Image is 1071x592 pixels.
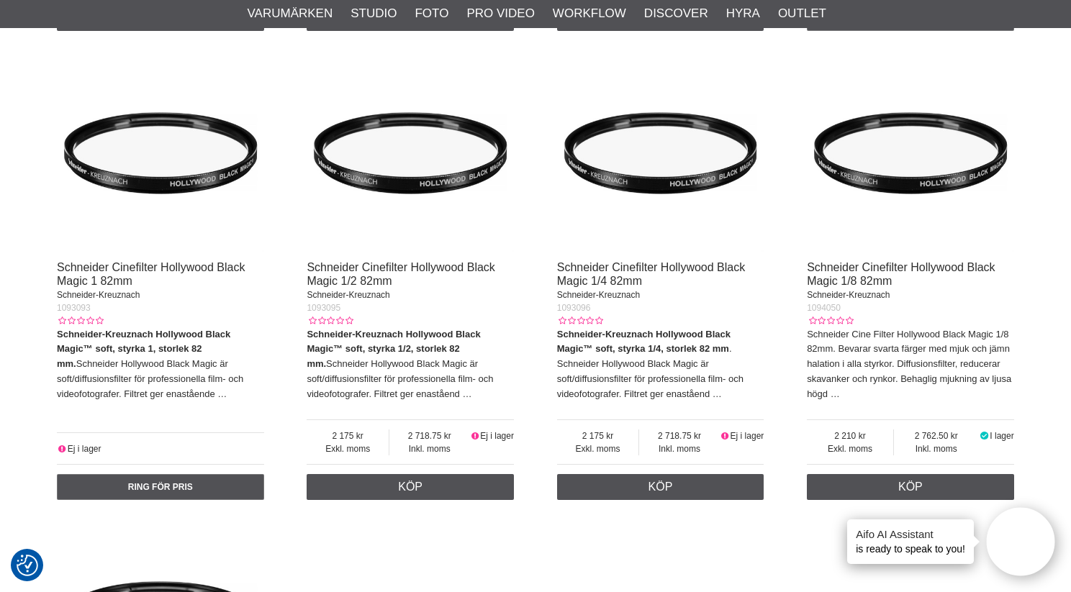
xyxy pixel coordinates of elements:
p: Schneider Hollywood Black Magic är soft/diffusionsfilter för professionella film- och videofotogr... [57,327,264,402]
span: 1093096 [557,303,591,313]
i: Ej i lager [57,444,68,454]
strong: Schneider-Kreuznach Hollywood Black Magic™ soft, styrka 1/2, storlek 82 mm. [307,329,480,370]
span: 2 210 [807,429,893,442]
span: Exkl. moms [807,442,893,455]
div: Kundbetyg: 0 [307,314,353,327]
span: Schneider-Kreuznach [57,290,140,300]
a: … [713,388,722,399]
img: Schneider Cinefilter Hollywood Black Magic 1/4 82mm [557,45,764,252]
span: 2 175 [557,429,639,442]
a: Varumärken [248,4,333,23]
i: I lager [979,431,990,441]
a: Köp [807,474,1014,500]
a: Studio [351,4,397,23]
span: 2 175 [307,429,389,442]
a: Hyra [726,4,760,23]
span: 1094050 [807,303,841,313]
span: Inkl. moms [639,442,720,455]
i: Ej i lager [720,431,731,441]
a: … [831,388,840,399]
span: 2 762.50 [894,429,979,442]
img: Schneider Cinefilter Hollywood Black Magic 1/8 82mm [807,45,1014,252]
a: Outlet [778,4,826,23]
p: Schneider Hollywood Black Magic är soft/diffusionsfilter för professionella film- och videofotogr... [307,327,514,402]
a: Schneider Cinefilter Hollywood Black Magic 1/2 82mm [307,261,494,287]
img: Schneider Cinefilter Hollywood Black Magic 1 82mm [57,45,264,252]
div: Kundbetyg: 0 [807,314,853,327]
a: Ring för pris [57,474,264,500]
span: I lager [990,431,1013,441]
strong: Schneider-Kreuznach Hollywood Black Magic™ soft, styrka 1/4, storlek 82 mm [557,329,731,355]
span: Exkl. moms [557,442,639,455]
span: Inkl. moms [389,442,470,455]
span: Schneider-Kreuznach [307,290,389,300]
img: Schneider Cinefilter Hollywood Black Magic 1/2 82mm [307,45,514,252]
a: Schneider Cinefilter Hollywood Black Magic 1/8 82mm [807,261,995,287]
span: 2 718.75 [389,429,470,442]
span: 1093093 [57,303,91,313]
h4: Aifo AI Assistant [856,527,965,542]
a: Pro Video [466,4,534,23]
a: Discover [644,4,708,23]
img: Revisit consent button [17,555,38,576]
a: Schneider Cinefilter Hollywood Black Magic 1/4 82mm [557,261,745,287]
span: Inkl. moms [894,442,979,455]
a: Köp [307,474,514,500]
a: Foto [415,4,448,23]
i: Ej i lager [469,431,480,441]
div: is ready to speak to you! [847,519,974,564]
span: Schneider-Kreuznach [557,290,640,300]
a: Köp [557,474,764,500]
span: 1093095 [307,303,340,313]
a: … [217,388,227,399]
span: Schneider-Kreuznach [807,290,890,300]
p: Schneider Cine Filter Hollywood Black Magic 1/8 82mm. Bevarar svarta färger med mjuk och jämn hal... [807,327,1014,402]
span: Exkl. moms [307,442,389,455]
span: 2 718.75 [639,429,720,442]
a: … [462,388,471,399]
p: . Schneider Hollywood Black Magic är soft/diffusionsfilter för professionella film- och videofoto... [557,327,764,402]
span: Ej i lager [480,431,514,441]
a: Schneider Cinefilter Hollywood Black Magic 1 82mm [57,261,245,287]
span: Ej i lager [68,444,101,454]
span: Ej i lager [731,431,764,441]
div: Kundbetyg: 0 [57,314,103,327]
div: Kundbetyg: 0 [557,314,603,327]
a: Workflow [553,4,626,23]
strong: Schneider-Kreuznach Hollywood Black Magic™ soft, styrka 1, storlek 82 mm. [57,329,230,370]
button: Samtyckesinställningar [17,552,38,578]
